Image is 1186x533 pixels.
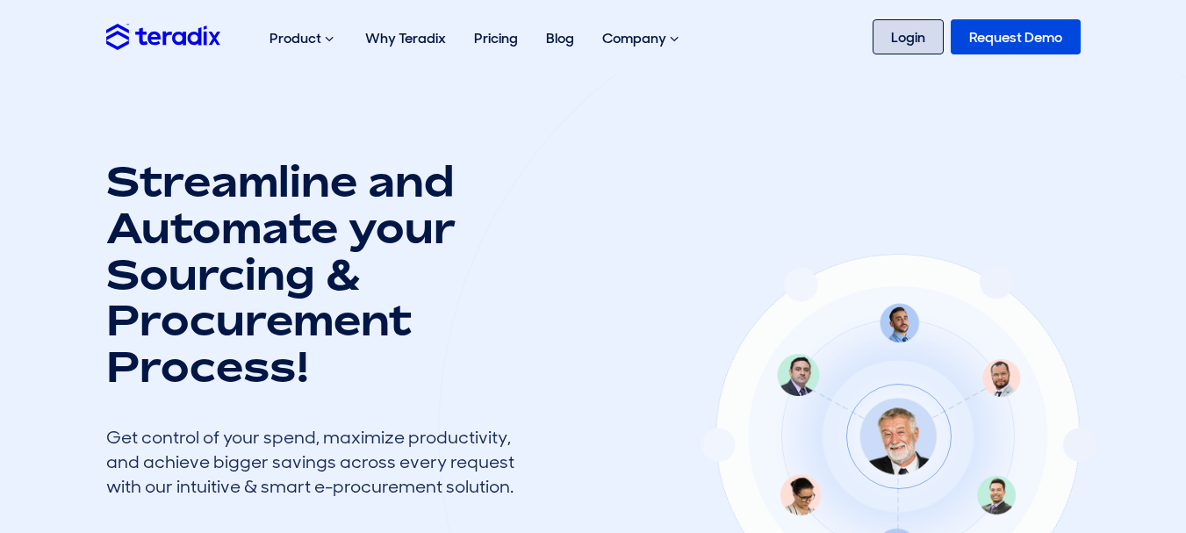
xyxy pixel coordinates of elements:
[106,425,528,499] div: Get control of your spend, maximize productivity, and achieve bigger savings across every request...
[255,11,351,67] div: Product
[532,11,588,66] a: Blog
[588,11,696,67] div: Company
[351,11,460,66] a: Why Teradix
[873,19,944,54] a: Login
[951,19,1081,54] a: Request Demo
[460,11,532,66] a: Pricing
[106,158,528,390] h1: Streamline and Automate your Sourcing & Procurement Process!
[106,24,220,49] img: Teradix logo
